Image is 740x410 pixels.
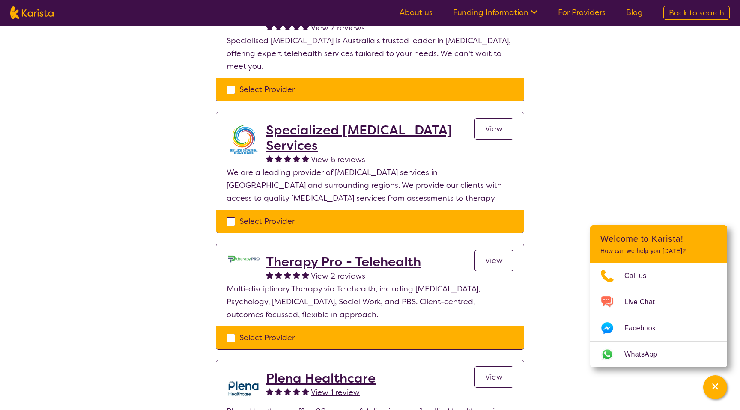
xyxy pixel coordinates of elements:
[275,23,282,30] img: fullstar
[311,271,365,281] span: View 2 reviews
[311,270,365,282] a: View 2 reviews
[626,7,643,18] a: Blog
[624,270,657,282] span: Call us
[590,263,727,367] ul: Choose channel
[302,388,309,395] img: fullstar
[669,8,724,18] span: Back to search
[400,7,433,18] a: About us
[600,247,717,255] p: How can we help you [DATE]?
[485,256,503,266] span: View
[474,366,513,388] a: View
[590,342,727,367] a: Web link opens in a new tab.
[10,6,54,19] img: Karista logo
[284,271,291,279] img: fullstar
[302,271,309,279] img: fullstar
[558,7,606,18] a: For Providers
[311,23,365,33] span: View 7 reviews
[275,155,282,162] img: fullstar
[284,155,291,162] img: fullstar
[311,153,365,166] a: View 6 reviews
[227,282,513,321] p: Multi-disciplinary Therapy via Telehealth, including [MEDICAL_DATA], Psychology, [MEDICAL_DATA], ...
[590,225,727,367] div: Channel Menu
[275,388,282,395] img: fullstar
[474,250,513,271] a: View
[485,124,503,134] span: View
[266,155,273,162] img: fullstar
[703,375,727,399] button: Channel Menu
[624,348,668,361] span: WhatsApp
[311,21,365,34] a: View 7 reviews
[302,23,309,30] img: fullstar
[293,155,300,162] img: fullstar
[266,388,273,395] img: fullstar
[266,271,273,279] img: fullstar
[474,118,513,140] a: View
[284,23,291,30] img: fullstar
[227,34,513,73] p: Specialised [MEDICAL_DATA] is Australia's trusted leader in [MEDICAL_DATA], offering expert teleh...
[302,155,309,162] img: fullstar
[227,122,261,157] img: vtv5ldhuy448mldqslni.jpg
[284,388,291,395] img: fullstar
[266,254,421,270] a: Therapy Pro - Telehealth
[311,154,365,165] span: View 6 reviews
[624,322,666,335] span: Facebook
[600,234,717,244] h2: Welcome to Karista!
[311,386,360,399] a: View 1 review
[227,166,513,205] p: We are a leading provider of [MEDICAL_DATA] services in [GEOGRAPHIC_DATA] and surrounding regions...
[293,23,300,30] img: fullstar
[293,388,300,395] img: fullstar
[275,271,282,279] img: fullstar
[293,271,300,279] img: fullstar
[266,23,273,30] img: fullstar
[663,6,730,20] a: Back to search
[624,296,665,309] span: Live Chat
[266,371,376,386] a: Plena Healthcare
[227,371,261,405] img: ehd3j50wdk7ycqmad0oe.png
[227,254,261,264] img: lehxprcbtunjcwin5sb4.jpg
[453,7,537,18] a: Funding Information
[266,122,474,153] a: Specialized [MEDICAL_DATA] Services
[311,387,360,398] span: View 1 review
[485,372,503,382] span: View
